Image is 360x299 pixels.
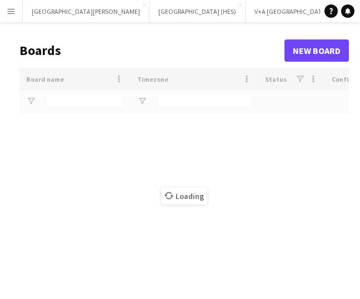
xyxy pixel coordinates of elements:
[284,39,349,62] a: New Board
[23,1,149,22] button: [GEOGRAPHIC_DATA][PERSON_NAME]
[149,1,246,22] button: [GEOGRAPHIC_DATA] (HES)
[246,1,337,22] button: V+A [GEOGRAPHIC_DATA]
[161,188,207,205] span: Loading
[19,42,284,59] h1: Boards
